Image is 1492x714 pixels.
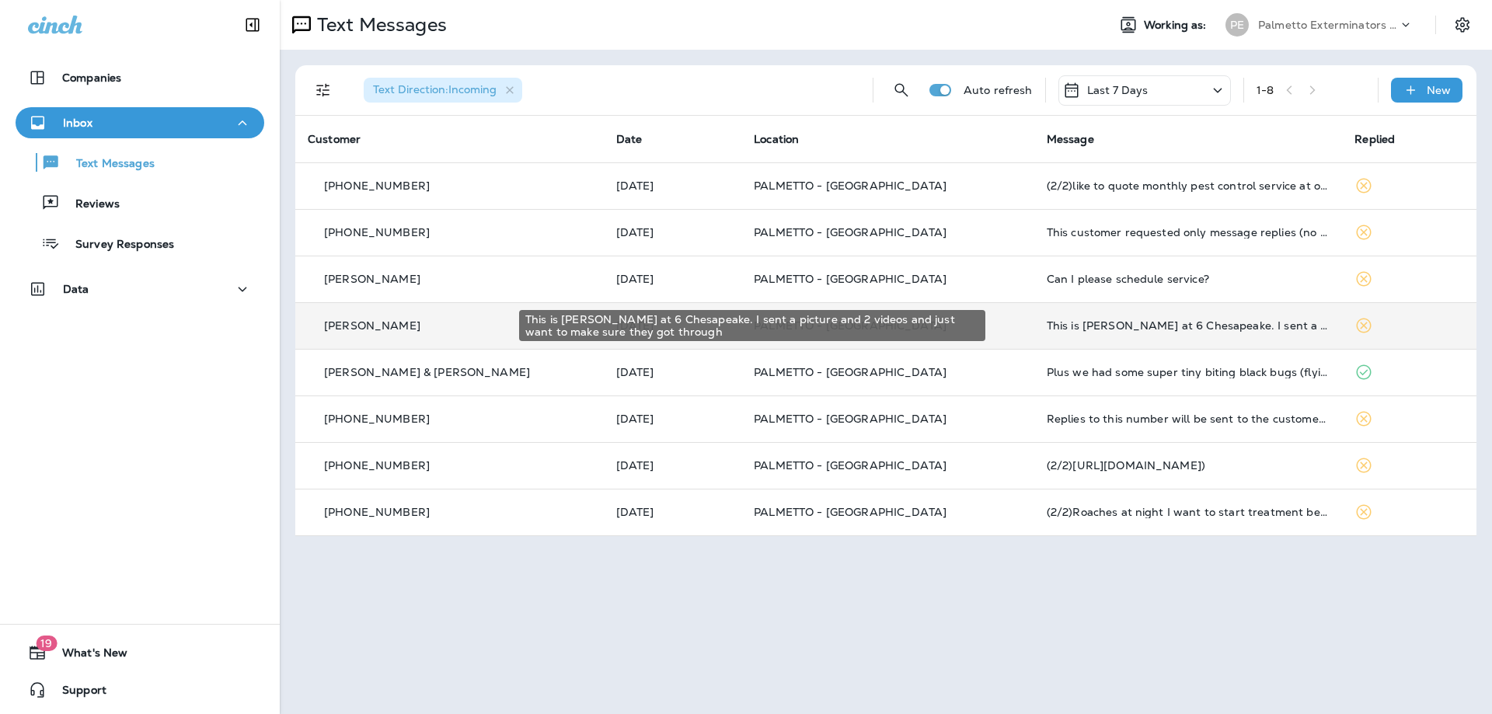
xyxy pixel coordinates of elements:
[964,84,1033,96] p: Auto refresh
[63,117,92,129] p: Inbox
[16,637,264,668] button: 19What's New
[754,132,799,146] span: Location
[616,179,729,192] p: Sep 16, 2025 04:18 PM
[373,82,497,96] span: Text Direction : Incoming
[1047,179,1330,192] div: (2/2)like to quote monthly pest control service at our warehouse in Greer, SC. Service includes g...
[324,366,530,378] p: [PERSON_NAME] & [PERSON_NAME]
[616,226,729,239] p: Sep 16, 2025 01:43 PM
[62,71,121,84] p: Companies
[61,157,155,172] p: Text Messages
[308,75,339,106] button: Filters
[324,506,430,518] p: [PHONE_NUMBER]
[1047,459,1330,472] div: (2/2)https://g.co/homeservices/nd9bf)
[324,413,430,425] p: [PHONE_NUMBER]
[63,283,89,295] p: Data
[519,310,985,341] div: This is [PERSON_NAME] at 6 Chesapeake. I sent a picture and 2 videos and just want to make sure t...
[16,674,264,705] button: Support
[1047,226,1330,239] div: This customer requested only message replies (no calls). Reply here or respond via your LSA dashb...
[1225,13,1249,37] div: PE
[308,132,361,146] span: Customer
[324,273,420,285] p: [PERSON_NAME]
[231,9,274,40] button: Collapse Sidebar
[616,413,729,425] p: Sep 11, 2025 01:17 PM
[364,78,522,103] div: Text Direction:Incoming
[886,75,917,106] button: Search Messages
[47,684,106,702] span: Support
[324,179,430,192] p: [PHONE_NUMBER]
[311,13,447,37] p: Text Messages
[616,273,729,285] p: Sep 15, 2025 10:02 AM
[1047,132,1094,146] span: Message
[616,459,729,472] p: Sep 11, 2025 08:49 AM
[16,107,264,138] button: Inbox
[16,62,264,93] button: Companies
[1144,19,1210,32] span: Working as:
[754,179,946,193] span: PALMETTO - [GEOGRAPHIC_DATA]
[754,458,946,472] span: PALMETTO - [GEOGRAPHIC_DATA]
[324,226,430,239] p: [PHONE_NUMBER]
[1047,413,1330,425] div: Replies to this number will be sent to the customer. You can also choose to call the customer thr...
[1047,319,1330,332] div: This is Kirstin at 6 Chesapeake. I sent a picture and 2 videos and just want to make sure they go...
[324,319,420,332] p: [PERSON_NAME]
[16,186,264,219] button: Reviews
[36,636,57,651] span: 19
[754,505,946,519] span: PALMETTO - [GEOGRAPHIC_DATA]
[60,197,120,212] p: Reviews
[1258,19,1398,31] p: Palmetto Exterminators LLC
[47,646,127,665] span: What's New
[754,412,946,426] span: PALMETTO - [GEOGRAPHIC_DATA]
[1087,84,1149,96] p: Last 7 Days
[1354,132,1395,146] span: Replied
[754,272,946,286] span: PALMETTO - [GEOGRAPHIC_DATA]
[1047,506,1330,518] div: (2/2)Roaches at night I want to start treatment before it get out of hand.
[324,459,430,472] p: [PHONE_NUMBER]
[616,506,729,518] p: Sep 11, 2025 08:44 AM
[616,132,643,146] span: Date
[616,366,729,378] p: Sep 12, 2025 10:59 AM
[1427,84,1451,96] p: New
[1257,84,1274,96] div: 1 - 8
[754,225,946,239] span: PALMETTO - [GEOGRAPHIC_DATA]
[16,273,264,305] button: Data
[1047,273,1330,285] div: Can I please schedule service?
[16,227,264,259] button: Survey Responses
[754,365,946,379] span: PALMETTO - [GEOGRAPHIC_DATA]
[60,238,174,253] p: Survey Responses
[1448,11,1476,39] button: Settings
[16,146,264,179] button: Text Messages
[1047,366,1330,378] div: Plus we had some super tiny biting black bugs (flying) in the lower level bedroom and a couple of...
